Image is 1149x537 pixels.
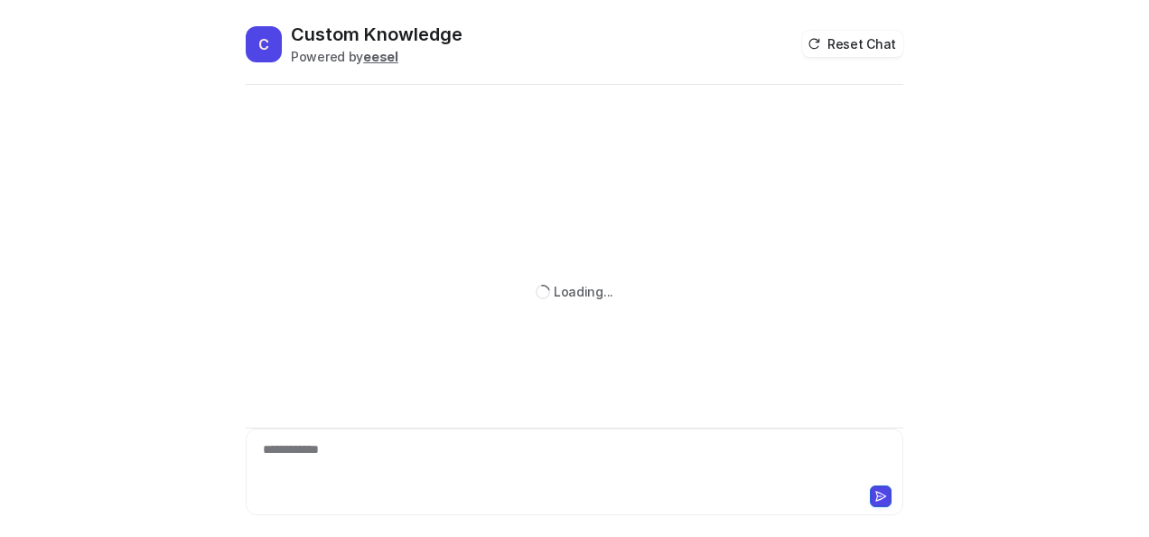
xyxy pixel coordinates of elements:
div: Powered by [291,47,462,66]
div: Loading... [554,282,613,301]
span: C [246,26,282,62]
h2: Custom Knowledge [291,22,462,47]
b: eesel [363,49,398,64]
button: Reset Chat [802,31,903,57]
